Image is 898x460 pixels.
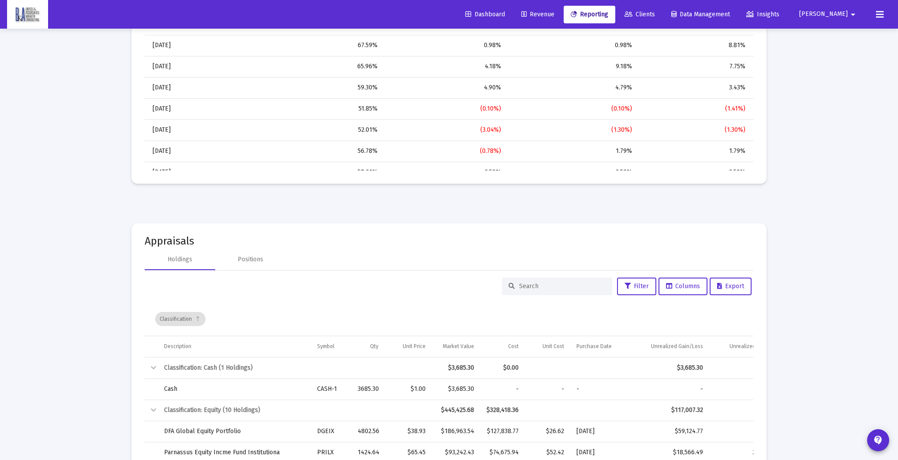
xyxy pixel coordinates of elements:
div: 24.86% [715,448,773,457]
button: Columns [659,278,707,295]
td: Classification: Equity (10 Holdings) [158,400,432,421]
div: (0.78%) [390,147,501,156]
div: 4.79% [513,83,632,92]
div: 3685.30 [358,385,379,393]
div: 56.78% [245,147,378,156]
td: Column Unit Price [385,336,431,357]
div: (1.41%) [644,104,745,113]
span: Insights [746,11,779,18]
button: Export [710,278,752,295]
div: 2.59% [513,168,632,177]
a: Revenue [514,6,561,23]
div: 59.30% [245,83,378,92]
td: Cash [158,378,311,400]
div: 0.98% [513,41,632,50]
a: Reporting [564,6,615,23]
td: [DATE] [145,77,239,98]
div: $117,007.32 [636,406,703,415]
div: Cost [508,343,519,350]
span: Clients [625,11,655,18]
button: [PERSON_NAME] [789,5,869,23]
div: Unrealized Return [730,343,773,350]
div: (1.30%) [513,126,632,134]
td: [DATE] [145,119,239,141]
div: $0.00 [486,364,519,372]
div: Classification [155,312,206,326]
a: Dashboard [458,6,512,23]
a: Insights [739,6,786,23]
div: $18,566.49 [636,448,703,457]
div: Data grid toolbar [155,302,747,336]
div: 67.59% [245,41,378,50]
a: Data Management [664,6,737,23]
div: $52.42 [531,448,564,457]
div: - [636,385,703,393]
td: DFA Global Equity Portfolio [158,421,311,442]
div: $74,675.94 [486,448,519,457]
span: [PERSON_NAME] [799,11,848,18]
td: Classification: Cash (1 Holdings) [158,357,432,378]
div: Description [164,343,191,350]
mat-icon: contact_support [873,435,883,445]
div: $38.93 [391,427,425,436]
div: 58.01% [245,168,378,177]
div: Market Value [443,343,474,350]
td: CASH-1 [311,378,352,400]
div: Unit Price [403,343,426,350]
td: Column Unrealized Return [709,336,779,357]
div: $3,685.30 [438,364,474,372]
div: [DATE] [576,448,624,457]
td: [DATE] [145,35,239,56]
td: [DATE] [145,162,239,183]
div: 2.59% [390,168,501,177]
td: Collapse [145,400,158,421]
div: 1424.64 [358,448,379,457]
div: 1.79% [644,147,745,156]
span: Filter [625,282,649,290]
div: [DATE] [576,427,624,436]
span: Data Management [671,11,730,18]
td: Column Symbol [311,336,352,357]
input: Search [519,282,606,290]
div: 2.59% [644,168,745,177]
mat-card-title: Appraisals [145,237,753,245]
div: Symbol [317,343,334,350]
td: [DATE] [145,56,239,77]
div: 52.01% [245,126,378,134]
div: 4802.56 [358,427,379,436]
div: - [531,385,564,393]
div: 4.90% [390,83,501,92]
span: Reporting [571,11,608,18]
div: - [715,385,773,393]
a: Clients [617,6,662,23]
div: 7.75% [644,62,745,71]
div: Qty [370,343,378,350]
div: - [486,385,519,393]
span: Columns [666,282,700,290]
div: $93,242.43 [438,448,474,457]
div: 65.96% [245,62,378,71]
span: Dashboard [465,11,505,18]
td: Column Cost [480,336,525,357]
div: Holdings [168,255,192,264]
td: DGEIX [311,421,352,442]
mat-icon: arrow_drop_down [848,6,858,23]
div: (0.10%) [513,104,632,113]
td: [DATE] [145,141,239,162]
div: $328,418.36 [486,406,519,415]
td: Column Qty [352,336,385,357]
div: Positions [238,255,263,264]
div: $127,838.77 [486,427,519,436]
div: (3.04%) [390,126,501,134]
div: Purchase Date [576,343,612,350]
div: (1.30%) [644,126,745,134]
div: (0.10%) [390,104,501,113]
div: $59,124.77 [636,427,703,436]
span: Revenue [521,11,554,18]
td: Column Market Value [432,336,480,357]
div: - [576,385,624,393]
div: 1.79% [513,147,632,156]
div: Unit Cost [543,343,564,350]
div: 8.81% [644,41,745,50]
div: $1.00 [391,385,425,393]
